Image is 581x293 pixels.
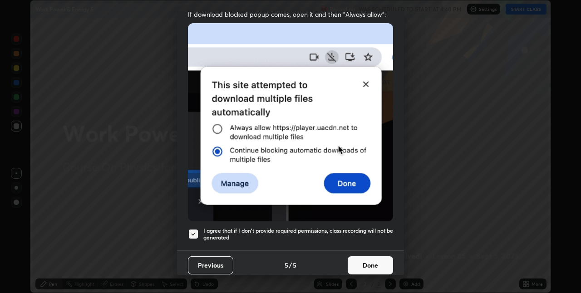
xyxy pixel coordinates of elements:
img: downloads-permission-blocked.gif [188,23,393,221]
h4: 5 [285,260,288,270]
h4: / [289,260,292,270]
button: Previous [188,256,233,274]
h5: I agree that if I don't provide required permissions, class recording will not be generated [203,227,393,241]
span: If download blocked popup comes, open it and then "Always allow": [188,10,393,19]
h4: 5 [293,260,296,270]
button: Done [348,256,393,274]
